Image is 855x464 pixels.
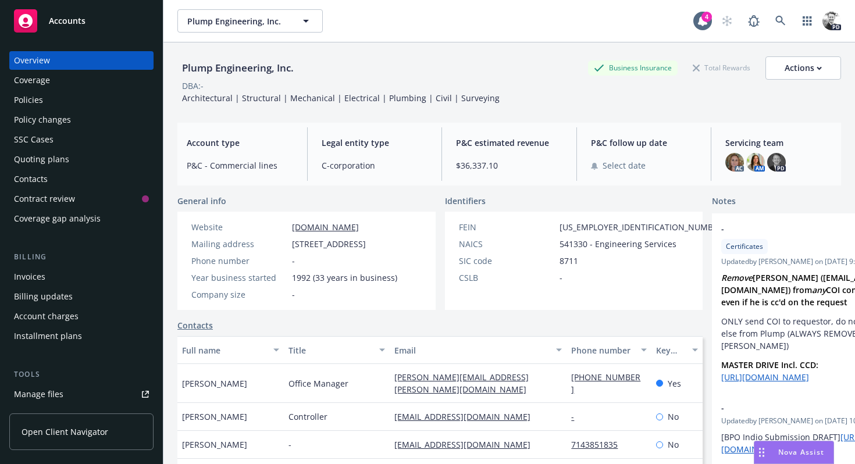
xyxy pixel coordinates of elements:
span: Legal entity type [322,137,428,149]
div: Overview [14,51,50,70]
span: Notes [712,195,736,209]
span: P&C - Commercial lines [187,159,293,172]
span: 8711 [560,255,578,267]
button: Full name [177,336,284,364]
div: Mailing address [191,238,287,250]
div: Account charges [14,307,79,326]
div: Website [191,221,287,233]
a: Accounts [9,5,154,37]
a: Contract review [9,190,154,208]
strong: MASTER DRIVE Incl. CCD: [721,359,818,370]
span: [PERSON_NAME] [182,411,247,423]
a: [EMAIL_ADDRESS][DOMAIN_NAME] [394,411,540,422]
span: [US_EMPLOYER_IDENTIFICATION_NUMBER] [560,221,726,233]
a: Contacts [177,319,213,331]
a: Report a Bug [742,9,765,33]
div: FEIN [459,221,555,233]
div: Phone number [191,255,287,267]
span: No [668,438,679,451]
div: Key contact [656,344,685,356]
div: Title [288,344,373,356]
span: 541330 - Engineering Services [560,238,676,250]
button: Plump Engineering, Inc. [177,9,323,33]
span: Select date [603,159,646,172]
span: - [292,255,295,267]
span: - [560,272,562,284]
span: - [292,288,295,301]
div: Year business started [191,272,287,284]
div: Invoices [14,267,45,286]
div: Coverage [14,71,50,90]
button: Actions [765,56,841,80]
div: NAICS [459,238,555,250]
div: Manage files [14,385,63,404]
a: Coverage gap analysis [9,209,154,228]
em: any [812,284,826,295]
div: Full name [182,344,266,356]
a: Start snowing [715,9,739,33]
div: Tools [9,369,154,380]
div: 4 [701,12,712,22]
button: Key contact [651,336,703,364]
span: Identifiers [445,195,486,207]
a: [DOMAIN_NAME] [292,222,359,233]
em: Remove [721,272,753,283]
span: P&C follow up date [591,137,697,149]
div: Billing [9,251,154,263]
div: Drag to move [754,441,769,463]
div: Installment plans [14,327,82,345]
img: photo [767,153,786,172]
img: photo [822,12,841,30]
a: Billing updates [9,287,154,306]
a: Installment plans [9,327,154,345]
div: Quoting plans [14,150,69,169]
div: Business Insurance [588,60,678,75]
span: Plump Engineering, Inc. [187,15,288,27]
a: Manage files [9,385,154,404]
span: $36,337.10 [456,159,562,172]
div: Contacts [14,170,48,188]
div: Policy changes [14,110,71,129]
span: Office Manager [288,377,348,390]
span: - [288,438,291,451]
button: Email [390,336,567,364]
div: Phone number [571,344,634,356]
span: Account type [187,137,293,149]
a: Policies [9,91,154,109]
span: 1992 (33 years in business) [292,272,397,284]
img: photo [725,153,744,172]
div: Actions [785,57,822,79]
div: Coverage gap analysis [14,209,101,228]
a: [EMAIL_ADDRESS][DOMAIN_NAME] [394,439,540,450]
a: - [571,411,583,422]
span: C-corporation [322,159,428,172]
a: Search [769,9,792,33]
div: Plump Engineering, Inc. [177,60,298,76]
a: Overview [9,51,154,70]
a: Invoices [9,267,154,286]
button: Phone number [567,336,651,364]
div: Policies [14,91,43,109]
a: Contacts [9,170,154,188]
a: Coverage [9,71,154,90]
a: [PHONE_NUMBER] [571,372,640,395]
a: [PERSON_NAME][EMAIL_ADDRESS][PERSON_NAME][DOMAIN_NAME] [394,372,536,395]
div: Company size [191,288,287,301]
a: Quoting plans [9,150,154,169]
a: 7143851835 [571,439,627,450]
a: Account charges [9,307,154,326]
div: DBA: - [182,80,204,92]
span: Controller [288,411,327,423]
span: General info [177,195,226,207]
div: Contract review [14,190,75,208]
span: Nova Assist [778,447,824,457]
div: Total Rewards [687,60,756,75]
span: Certificates [726,241,763,252]
a: SSC Cases [9,130,154,149]
a: Switch app [796,9,819,33]
span: Servicing team [725,137,832,149]
span: Open Client Navigator [22,426,108,438]
span: [STREET_ADDRESS] [292,238,366,250]
span: [PERSON_NAME] [182,438,247,451]
div: SSC Cases [14,130,54,149]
